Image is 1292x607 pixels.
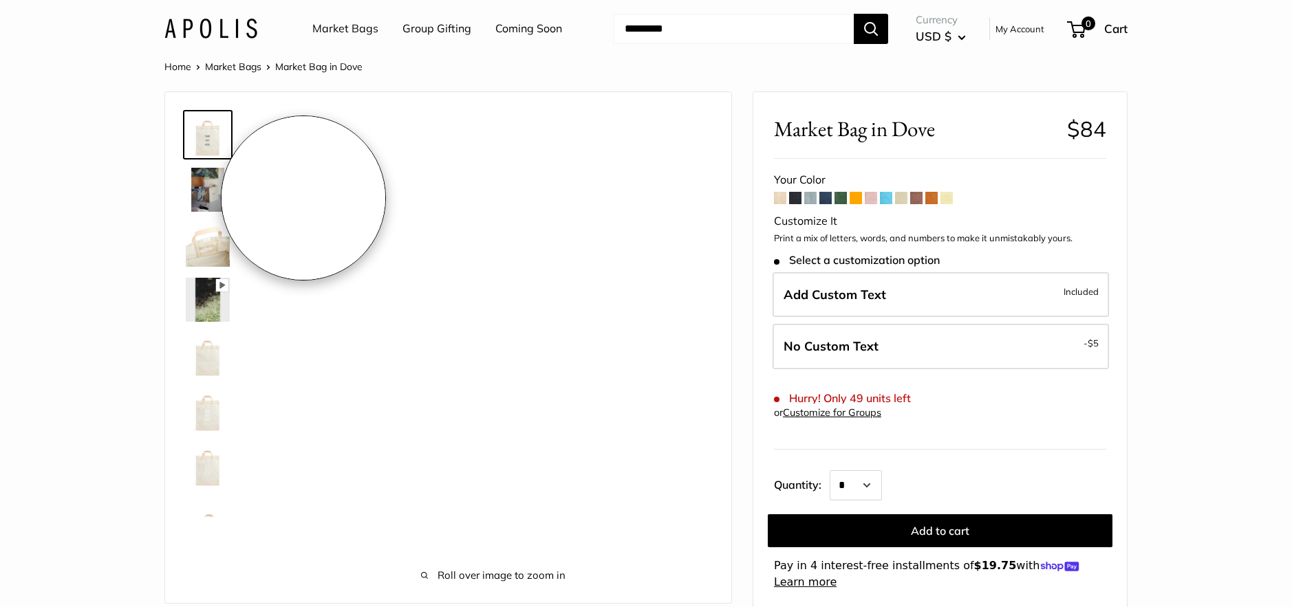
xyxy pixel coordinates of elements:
span: Hurry! Only 49 units left [774,392,911,405]
p: Print a mix of letters, words, and numbers to make it unmistakably yours. [774,232,1106,245]
img: Market Bag in Dove [186,443,230,487]
span: Cart [1104,21,1128,36]
a: My Account [995,21,1044,37]
a: Market Bag in Dove [183,220,233,269]
img: Market Bag in Dove [186,278,230,322]
img: Market Bag in Dove [186,113,230,157]
a: Home [164,60,191,73]
img: Apolis [164,19,257,38]
span: USD $ [916,29,951,43]
div: or [774,404,881,422]
a: Market Bag in Dove [183,110,233,159]
a: Coming Soon [495,19,562,39]
button: USD $ [916,25,966,47]
span: - [1084,335,1099,351]
span: Market Bag in Dove [774,116,1057,142]
a: Market Bag in Dove [183,165,233,214]
span: Included [1064,283,1099,300]
a: Market Bag in Dove [183,440,233,489]
a: Customize for Groups [783,406,881,419]
span: Select a customization option [774,254,940,267]
img: Market Bag in Dove [186,168,230,212]
div: Your Color [774,170,1106,190]
span: $84 [1067,115,1106,142]
nav: Breadcrumb [164,58,363,76]
span: Roll over image to zoom in [275,566,711,585]
span: No Custom Text [784,338,879,354]
button: Add to cart [768,514,1112,547]
label: Leave Blank [773,324,1109,369]
span: Currency [916,10,966,30]
a: Market Bag in Dove [183,385,233,434]
div: Customize It [774,211,1106,232]
a: Market Bag in Dove [183,275,233,324]
span: $5 [1088,338,1099,349]
span: Add Custom Text [784,287,886,302]
a: Market Bag in Dove [183,330,233,379]
img: Market Bag in Dove [186,223,230,267]
span: 0 [1081,16,1095,30]
img: Market Bag in Dove [186,388,230,432]
label: Quantity: [774,466,830,500]
img: Market Bag in Dove [186,498,230,542]
button: Search [854,14,888,44]
a: Market Bag in Dove [183,495,233,544]
a: Group Gifting [402,19,471,39]
input: Search... [614,14,854,44]
a: 0 Cart [1068,18,1128,40]
img: Market Bag in Dove [186,333,230,377]
a: Market Bags [205,60,261,73]
a: Market Bags [312,19,378,39]
span: Market Bag in Dove [275,60,363,73]
label: Add Custom Text [773,272,1109,318]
